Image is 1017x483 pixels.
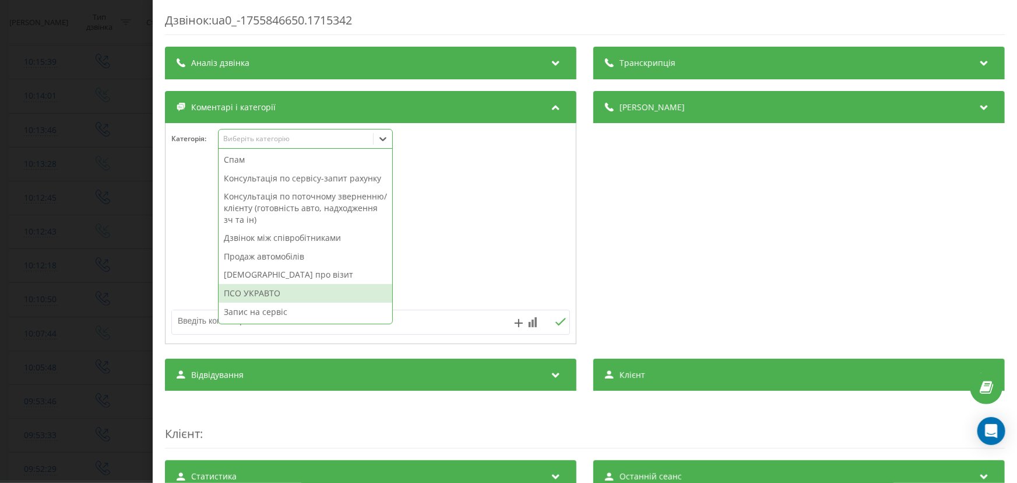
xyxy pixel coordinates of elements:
div: Продаж автомобілів [219,247,392,266]
div: Виберіть категорію [223,134,368,143]
div: Запис на сервіс [219,303,392,321]
span: Клієнт [165,426,200,442]
span: [PERSON_NAME] [620,101,685,113]
span: Відвідування [191,369,244,381]
div: Консультація по поточному зверненню/клієнту (готовність авто, надходження зч та ін) [219,187,392,229]
span: Транскрипція [620,57,675,69]
span: Коментарі і категорії [191,101,276,113]
div: Дзвінок між співробітниками [219,229,392,247]
div: Придбання запасних частин [219,321,392,339]
div: Консультація по сервісу-запит рахунку [219,169,392,188]
div: [DEMOGRAPHIC_DATA] про візит [219,265,392,284]
span: Клієнт [620,369,645,381]
span: Статистика [191,471,237,482]
span: Останній сеанс [620,471,682,482]
div: Open Intercom Messenger [977,417,1005,445]
div: ПСО УКРАВТО [219,284,392,303]
div: : [165,402,1005,449]
span: Аналіз дзвінка [191,57,249,69]
div: Дзвінок : ua0_-1755846650.1715342 [165,12,1005,35]
h4: Категорія : [171,135,218,143]
div: Спам [219,150,392,169]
